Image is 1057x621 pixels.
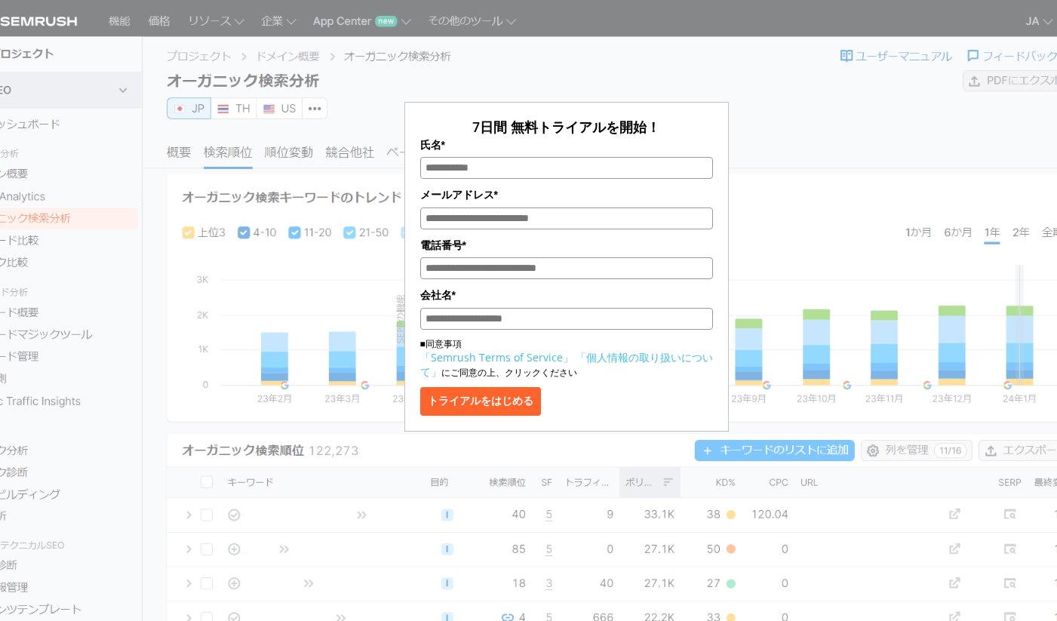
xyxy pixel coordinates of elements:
[420,337,713,380] p: ■同意事項 にご同意の上、クリックください
[420,237,713,254] label: 電話番号*
[420,387,541,416] button: トライアルをはじめる
[472,118,660,136] span: 7日間 無料トライアルを開始！
[420,186,713,203] label: メールアドレス*
[420,350,573,364] a: 「Semrush Terms of Service」
[420,350,713,379] a: 「個人情報の取り扱いについて」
